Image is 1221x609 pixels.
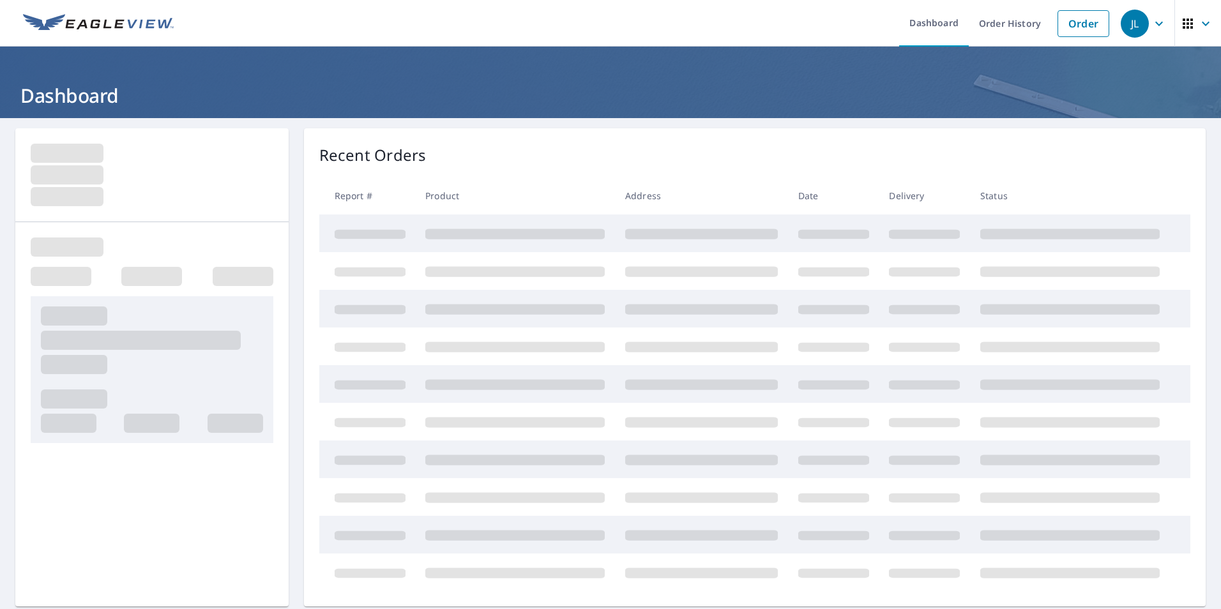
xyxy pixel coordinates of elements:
img: EV Logo [23,14,174,33]
p: Recent Orders [319,144,427,167]
th: Report # [319,177,416,214]
th: Delivery [879,177,970,214]
th: Product [415,177,615,214]
h1: Dashboard [15,82,1206,109]
a: Order [1058,10,1109,37]
th: Status [970,177,1170,214]
th: Date [788,177,879,214]
div: JL [1121,10,1149,38]
th: Address [615,177,788,214]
